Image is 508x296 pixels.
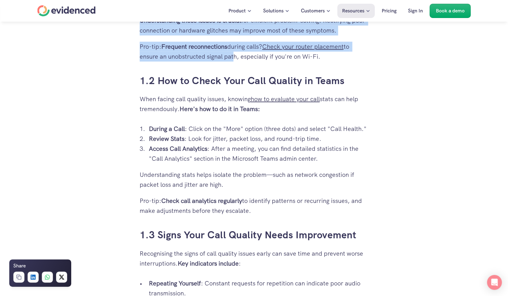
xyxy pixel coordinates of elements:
[149,124,369,134] p: : Click on the "More" option (three dots) and select "Call Health."
[262,43,344,51] a: Check your router placement
[251,95,320,103] a: how to evaluate your call
[408,7,423,15] p: Sign In
[403,4,428,18] a: Sign In
[140,196,369,216] p: Pro-tip: to identify patterns or recurring issues, and make adjustments before they escalate.
[140,228,357,241] a: 1.3 Signs Your Call Quality Needs Improvement
[430,4,471,18] a: Book a demo
[140,74,345,87] a: 1.2 How to Check Your Call Quality in Teams
[178,259,239,267] strong: Key indicators include
[13,262,26,270] h6: Share
[377,4,401,18] a: Pricing
[180,105,260,113] strong: Here's how to do it in Teams:
[436,7,465,15] p: Book a demo
[301,7,325,15] p: Customers
[140,42,369,61] p: Pro-tip: during calls? to ensure an unobstructed signal path, especially if you're on Wi-Fi.
[161,43,227,51] strong: Frequent reconnections
[149,134,369,144] p: : Look for jitter, packet loss, and round-trip time.
[140,248,369,268] p: Recognising the signs of call quality issues early can save time and prevent worse interruptions. :
[37,5,96,16] a: Home
[149,144,369,164] p: : After a meeting, you can find detailed statistics in the "Call Analytics" section in the Micros...
[342,7,364,15] p: Resources
[140,94,369,114] p: When facing call quality issues, knowing stats can help tremendously.
[149,135,185,143] strong: Review Stats
[228,7,246,15] p: Product
[149,279,201,287] strong: Repeating Yourself
[487,275,502,290] div: Open Intercom Messenger
[161,197,242,205] strong: Check call analytics regularly
[149,125,185,133] strong: During a Call
[263,7,284,15] p: Solutions
[382,7,397,15] p: Pricing
[149,145,207,153] strong: Access Call Analytics
[140,170,369,190] p: Understanding stats helps isolate the problem—such as network congestion if packet loss and jitte...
